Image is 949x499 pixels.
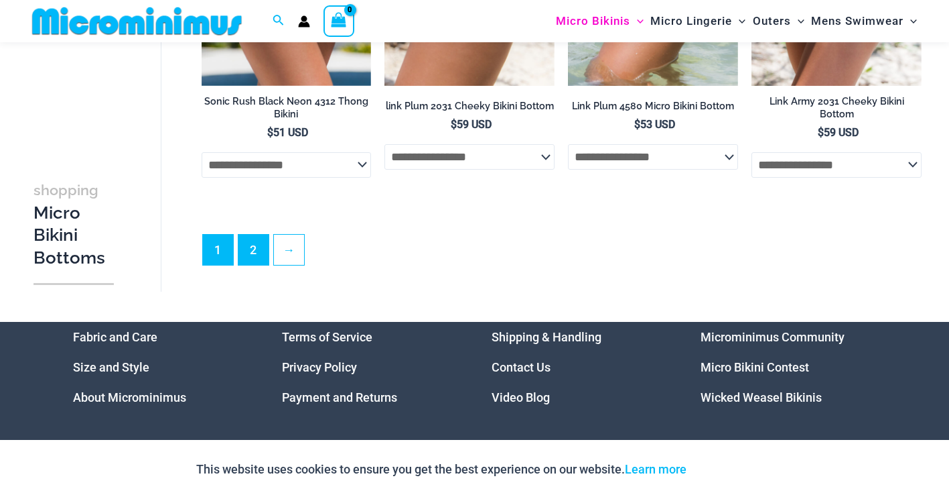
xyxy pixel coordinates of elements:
a: Link Army 2031 Cheeky Bikini Bottom [751,95,922,125]
a: Contact Us [492,360,551,374]
span: shopping [33,182,98,199]
span: $ [267,126,273,139]
h3: Micro Bikini Bottoms [33,178,114,270]
h2: Sonic Rush Black Neon 4312 Thong Bikini [202,95,372,120]
h2: Link Plum 4580 Micro Bikini Bottom [568,100,738,113]
a: → [274,235,304,265]
span: Micro Bikinis [556,4,630,38]
bdi: 59 USD [451,118,492,131]
a: View Shopping Cart, empty [323,5,354,36]
a: Terms of Service [282,330,372,344]
a: Micro Bikini Contest [701,360,809,374]
bdi: 51 USD [267,126,308,139]
a: Microminimus Community [701,330,845,344]
span: Page 1 [203,235,233,265]
img: MM SHOP LOGO FLAT [27,6,247,36]
button: Accept [697,453,753,486]
span: Mens Swimwear [811,4,903,38]
a: Video Blog [492,390,550,404]
bdi: 59 USD [818,126,859,139]
a: Shipping & Handling [492,330,601,344]
a: Payment and Returns [282,390,397,404]
h2: link Plum 2031 Cheeky Bikini Bottom [384,100,555,113]
aside: Footer Widget 4 [701,322,877,412]
nav: Menu [492,322,668,412]
a: Learn more [625,462,686,476]
a: Micro BikinisMenu ToggleMenu Toggle [553,4,647,38]
h2: Link Army 2031 Cheeky Bikini Bottom [751,95,922,120]
a: Search icon link [273,13,285,30]
nav: Site Navigation [551,2,922,40]
span: Menu Toggle [630,4,644,38]
span: $ [818,126,824,139]
span: Menu Toggle [732,4,745,38]
a: Mens SwimwearMenu ToggleMenu Toggle [808,4,920,38]
a: Size and Style [73,360,149,374]
aside: Footer Widget 1 [73,322,249,412]
span: Menu Toggle [903,4,917,38]
a: Fabric and Care [73,330,157,344]
a: Page 2 [238,235,269,265]
nav: Menu [282,322,458,412]
a: OutersMenu ToggleMenu Toggle [749,4,808,38]
nav: Menu [73,322,249,412]
span: Menu Toggle [791,4,804,38]
a: Micro LingerieMenu ToggleMenu Toggle [647,4,749,38]
a: About Microminimus [73,390,186,404]
aside: Footer Widget 2 [282,322,458,412]
bdi: 53 USD [634,118,675,131]
span: $ [634,118,640,131]
a: Wicked Weasel Bikinis [701,390,822,404]
p: This website uses cookies to ensure you get the best experience on our website. [196,459,686,480]
a: Privacy Policy [282,360,357,374]
a: Link Plum 4580 Micro Bikini Bottom [568,100,738,117]
span: Outers [753,4,791,38]
span: $ [451,118,457,131]
nav: Menu [701,322,877,412]
span: Micro Lingerie [650,4,732,38]
a: Account icon link [298,15,310,27]
a: link Plum 2031 Cheeky Bikini Bottom [384,100,555,117]
a: Sonic Rush Black Neon 4312 Thong Bikini [202,95,372,125]
aside: Footer Widget 3 [492,322,668,412]
nav: Product Pagination [202,234,922,273]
